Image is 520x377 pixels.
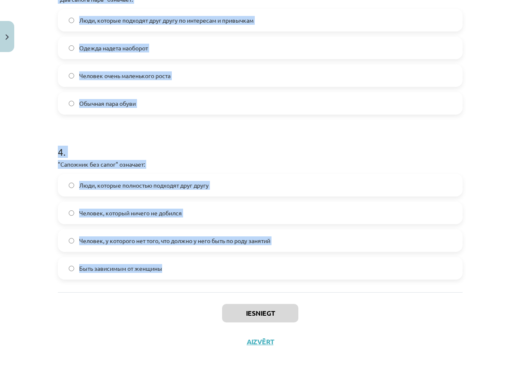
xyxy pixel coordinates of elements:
img: icon-close-lesson-0947bae3869378f0d4975bcd49f059093ad1ed9edebbc8119c70593378902aed.svg [5,34,9,40]
input: Быть зависимым от женщины [69,266,74,271]
span: Человек, у которого нет того, что должно у него быть по роду занятий [79,236,270,245]
input: Люди, которые полностью подходят друг другу [69,183,74,188]
span: Одежда надета наоборот [79,44,148,52]
span: Люди, которые подходят друг другу по интересам и привычкам [79,16,254,25]
span: Обычная пара обуви [79,99,136,108]
input: Люди, которые подходят друг другу по интересам и привычкам [69,18,74,23]
input: Человек, который ничего не добился [69,210,74,216]
span: Люди, которые полностью подходят друг другу [79,181,209,190]
input: Человек, у которого нет того, что должно у него быть по роду занятий [69,238,74,243]
input: Одежда надета наоборот [69,45,74,51]
span: Человек, который ничего не добился [79,209,182,217]
span: Быть зависимым от женщины [79,264,162,273]
p: "Сапожник без сапог" означает: [58,160,463,169]
input: Человек очень маленького роста [69,73,74,79]
input: Обычная пара обуви [69,101,74,106]
span: Человек очень маленького роста [79,71,171,80]
button: Aizvērt [244,338,276,346]
button: Iesniegt [222,304,298,322]
h1: 4 . [58,131,463,157]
